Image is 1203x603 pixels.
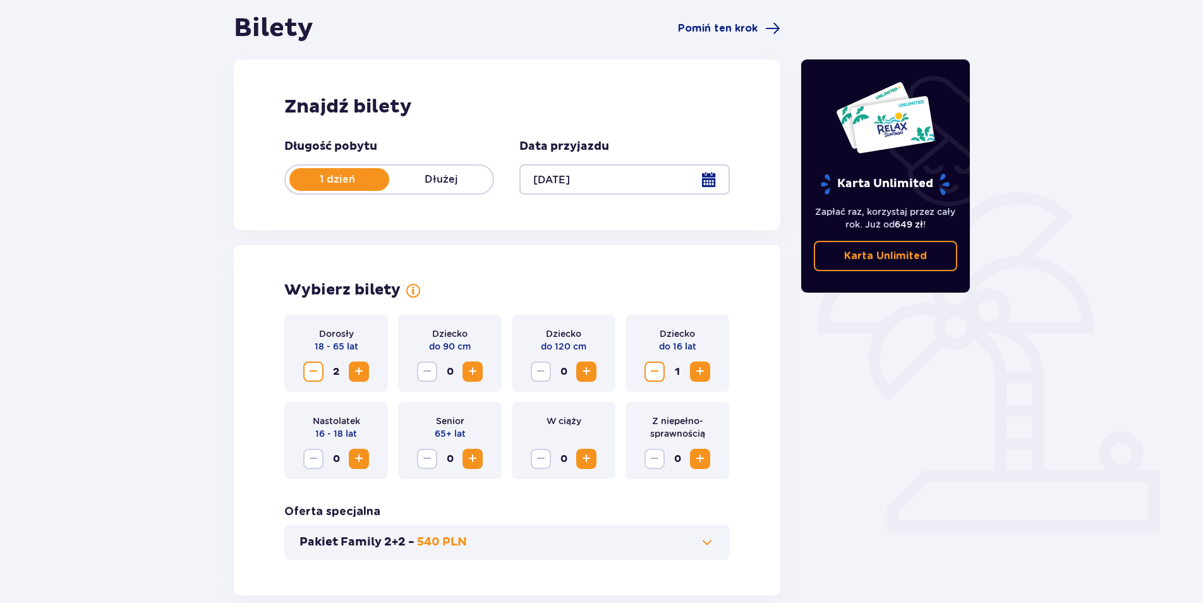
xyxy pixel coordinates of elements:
p: Długość pobytu [284,139,377,154]
p: 1 dzień [286,173,389,186]
span: 0 [667,449,687,469]
p: Karta Unlimited [819,173,951,195]
p: Oferta specjalna [284,504,380,520]
button: Decrease [644,449,665,469]
p: Dziecko [546,327,581,340]
span: 0 [553,362,574,382]
span: Pomiń ten krok [678,21,758,35]
button: Increase [462,449,483,469]
p: do 120 cm [541,340,586,353]
p: 16 - 18 lat [315,427,357,440]
p: 65+ lat [435,427,466,440]
button: Increase [576,362,596,382]
p: Z niepełno­sprawnością [636,415,719,440]
span: 0 [440,362,460,382]
p: Dłużej [389,173,493,186]
p: Zapłać raz, korzystaj przez cały rok. Już od ! [814,205,958,231]
button: Decrease [417,449,437,469]
a: Pomiń ten krok [678,21,780,36]
span: 0 [326,449,346,469]
p: Dziecko [660,327,695,340]
p: Wybierz bilety [284,281,401,300]
p: Data przyjazdu [519,139,609,154]
p: 540 PLN [417,535,467,550]
p: Pakiet Family 2+2 - [299,535,414,550]
h2: Znajdź bilety [284,95,730,119]
button: Increase [690,362,710,382]
p: Karta Unlimited [844,249,927,263]
span: 0 [440,449,460,469]
button: Decrease [417,362,437,382]
button: Increase [690,449,710,469]
span: 649 zł [895,219,923,229]
button: Decrease [303,362,323,382]
button: Increase [462,362,483,382]
span: 2 [326,362,346,382]
p: Nastolatek [313,415,360,427]
p: Dorosły [319,327,354,340]
p: do 16 lat [659,340,696,353]
button: Decrease [303,449,323,469]
span: 0 [553,449,574,469]
p: Dziecko [432,327,468,340]
button: Increase [349,362,369,382]
button: Increase [576,449,596,469]
p: Senior [436,415,464,427]
h1: Bilety [234,13,313,44]
p: do 90 cm [429,340,471,353]
button: Decrease [644,362,665,382]
span: 1 [667,362,687,382]
button: Increase [349,449,369,469]
button: Decrease [531,362,551,382]
a: Karta Unlimited [814,241,958,271]
button: Pakiet Family 2+2 -540 PLN [299,535,715,550]
p: W ciąży [547,415,581,427]
p: 18 - 65 lat [315,340,358,353]
button: Decrease [531,449,551,469]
